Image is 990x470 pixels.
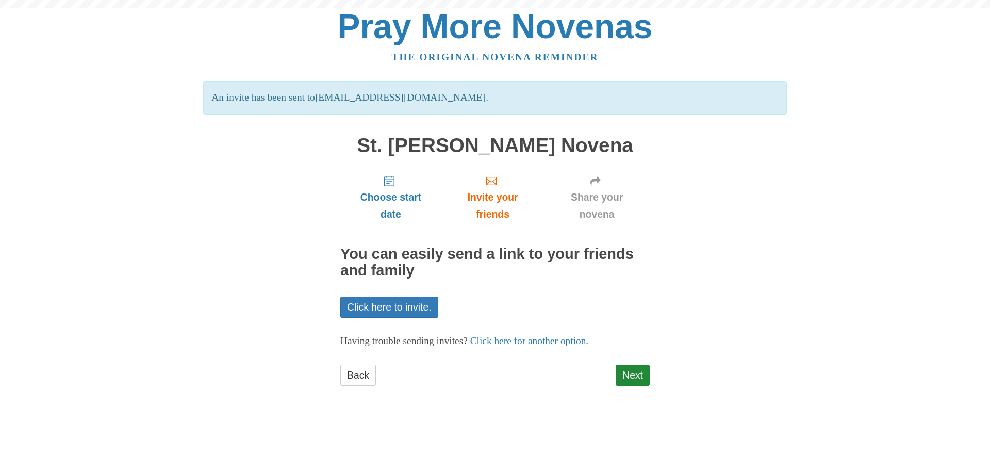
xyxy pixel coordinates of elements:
[340,335,468,346] span: Having trouble sending invites?
[340,297,438,318] a: Click here to invite.
[452,189,534,223] span: Invite your friends
[351,189,431,223] span: Choose start date
[470,335,589,346] a: Click here for another option.
[616,365,650,386] a: Next
[340,167,441,228] a: Choose start date
[340,246,650,279] h2: You can easily send a link to your friends and family
[392,52,599,62] a: The original novena reminder
[203,81,786,115] p: An invite has been sent to [EMAIL_ADDRESS][DOMAIN_NAME] .
[338,7,653,45] a: Pray More Novenas
[340,365,376,386] a: Back
[554,189,639,223] span: Share your novena
[441,167,544,228] a: Invite your friends
[340,135,650,157] h1: St. [PERSON_NAME] Novena
[544,167,650,228] a: Share your novena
